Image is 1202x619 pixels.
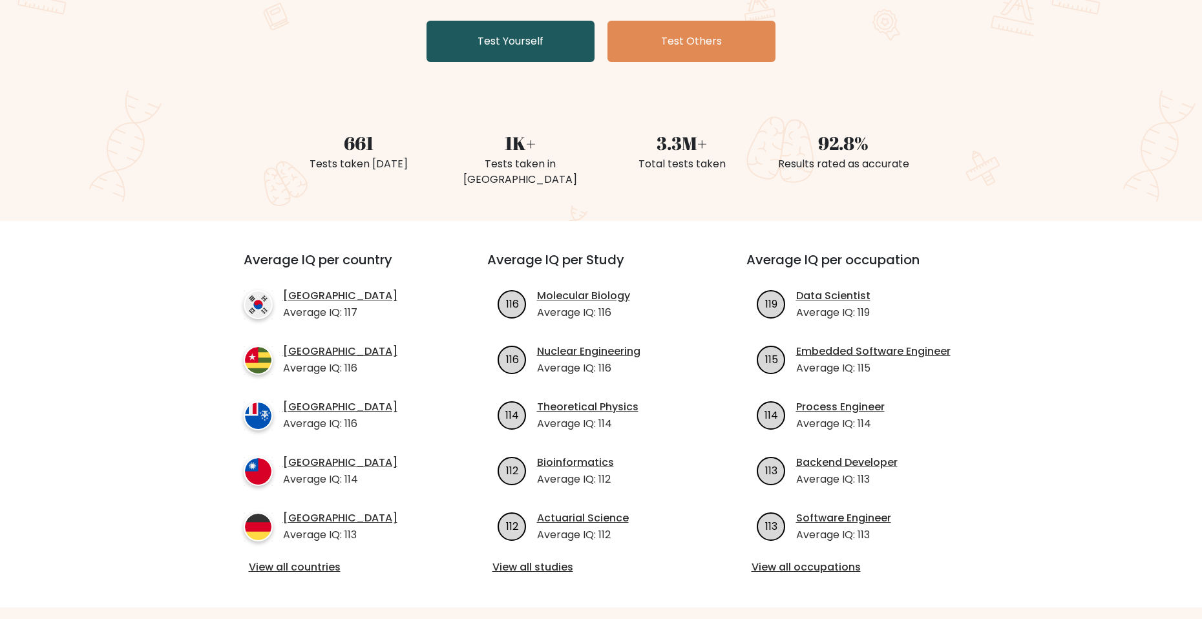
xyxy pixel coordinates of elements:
h3: Average IQ per occupation [746,252,975,283]
div: 1K+ [447,129,593,156]
p: Average IQ: 113 [796,472,898,487]
a: View all studies [492,560,710,575]
a: View all occupations [752,560,969,575]
p: Average IQ: 112 [537,527,629,543]
a: [GEOGRAPHIC_DATA] [283,288,397,304]
p: Average IQ: 116 [283,416,397,432]
p: Average IQ: 119 [796,305,870,320]
p: Average IQ: 112 [537,472,614,487]
img: country [244,457,273,486]
img: country [244,512,273,541]
a: Molecular Biology [537,288,630,304]
a: Test Others [607,21,775,62]
a: Bioinformatics [537,455,614,470]
img: country [244,290,273,319]
text: 113 [765,463,777,477]
img: country [244,401,273,430]
a: Actuarial Science [537,510,629,526]
p: Average IQ: 116 [283,361,397,376]
p: Average IQ: 115 [796,361,951,376]
text: 119 [765,296,777,311]
div: Total tests taken [609,156,755,172]
a: Embedded Software Engineer [796,344,951,359]
a: Process Engineer [796,399,885,415]
div: 3.3M+ [609,129,755,156]
div: Tests taken [DATE] [286,156,432,172]
p: Average IQ: 113 [796,527,891,543]
text: 114 [505,407,519,422]
a: Test Yourself [427,21,595,62]
a: View all countries [249,560,436,575]
p: Average IQ: 114 [283,472,397,487]
a: [GEOGRAPHIC_DATA] [283,510,397,526]
h3: Average IQ per country [244,252,441,283]
p: Average IQ: 116 [537,361,640,376]
text: 113 [765,518,777,533]
text: 114 [764,407,778,422]
div: 661 [286,129,432,156]
p: Average IQ: 116 [537,305,630,320]
text: 116 [505,351,518,366]
div: 92.8% [770,129,916,156]
text: 112 [506,463,518,477]
a: Nuclear Engineering [537,344,640,359]
text: 115 [764,351,777,366]
a: [GEOGRAPHIC_DATA] [283,399,397,415]
a: Backend Developer [796,455,898,470]
p: Average IQ: 114 [537,416,638,432]
text: 116 [505,296,518,311]
a: Theoretical Physics [537,399,638,415]
a: Data Scientist [796,288,870,304]
a: [GEOGRAPHIC_DATA] [283,344,397,359]
p: Average IQ: 117 [283,305,397,320]
a: [GEOGRAPHIC_DATA] [283,455,397,470]
h3: Average IQ per Study [487,252,715,283]
img: country [244,346,273,375]
div: Results rated as accurate [770,156,916,172]
div: Tests taken in [GEOGRAPHIC_DATA] [447,156,593,187]
p: Average IQ: 113 [283,527,397,543]
p: Average IQ: 114 [796,416,885,432]
text: 112 [506,518,518,533]
a: Software Engineer [796,510,891,526]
